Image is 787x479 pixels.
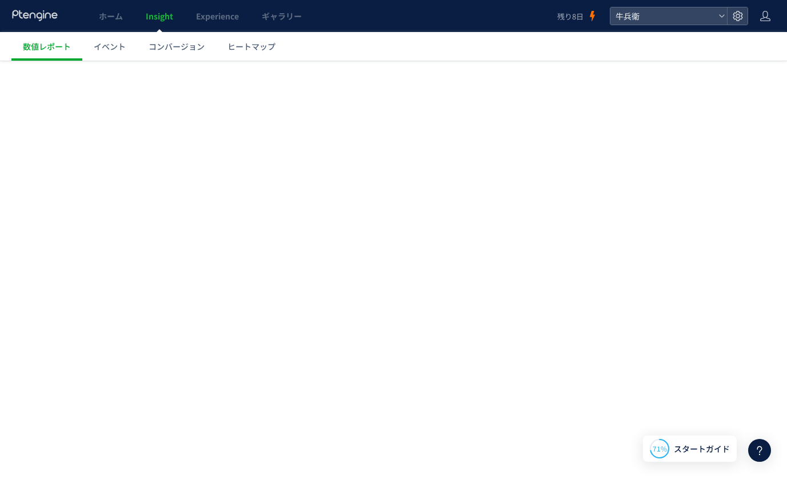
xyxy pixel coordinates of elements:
span: ギャラリー [262,10,302,22]
span: Experience [196,10,239,22]
span: 牛兵衛 [612,7,714,25]
span: Insight [146,10,173,22]
span: 71% [653,444,667,453]
span: 数値レポート [23,41,71,52]
span: 残り8日 [557,11,584,22]
span: スタートガイド [674,443,730,455]
span: イベント [94,41,126,52]
span: ヒートマップ [227,41,275,52]
span: ホーム [99,10,123,22]
span: コンバージョン [149,41,205,52]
